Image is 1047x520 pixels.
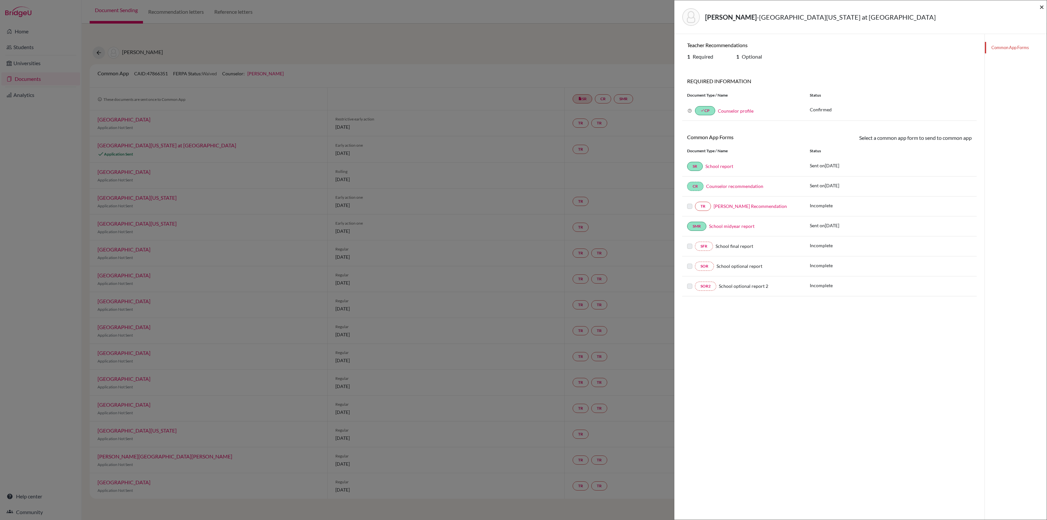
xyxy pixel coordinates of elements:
[757,13,936,21] span: - [GEOGRAPHIC_DATA][US_STATE] at [GEOGRAPHIC_DATA]
[810,182,839,189] p: Sent on
[716,243,753,249] span: School final report
[682,92,805,98] div: Document Type / Name
[805,92,977,98] div: Status
[810,162,839,169] p: Sent on
[705,13,757,21] strong: [PERSON_NAME]
[687,222,706,231] a: SMR
[706,183,763,189] a: Counselor recommendation
[709,223,754,229] a: School midyear report
[719,283,768,289] span: School optional report 2
[695,202,711,211] a: TR
[825,223,839,228] span: [DATE]
[693,53,713,60] span: Required
[829,134,977,143] div: Select a common app form to send to common app
[810,262,833,269] p: Incomplete
[701,108,704,112] i: done
[825,183,839,188] span: [DATE]
[810,202,833,209] p: Incomplete
[742,53,762,60] span: Optional
[717,263,762,269] span: School optional report
[695,242,713,251] a: SFR
[687,182,703,191] a: CR
[687,134,825,140] h6: Common App Forms
[687,162,703,171] a: SR
[705,163,733,169] a: School report
[1039,2,1044,11] span: ×
[810,242,833,249] p: Incomplete
[687,53,690,60] b: 1
[682,148,805,154] div: Document Type / Name
[687,42,825,48] h6: Teacher Recommendations
[682,78,977,84] h6: REQUIRED INFORMATION
[1039,3,1044,11] button: Close
[825,163,839,168] span: [DATE]
[810,222,839,229] p: Sent on
[718,108,754,114] a: Counselor profile
[714,203,787,209] a: [PERSON_NAME] Recommendation
[695,282,716,291] a: SOR2
[695,106,715,115] a: doneCP
[805,148,977,154] div: Status
[736,53,739,60] b: 1
[810,282,833,289] p: Incomplete
[985,42,1047,53] a: Common App Forms
[810,106,972,113] p: Confirmed
[695,262,714,271] a: SOR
